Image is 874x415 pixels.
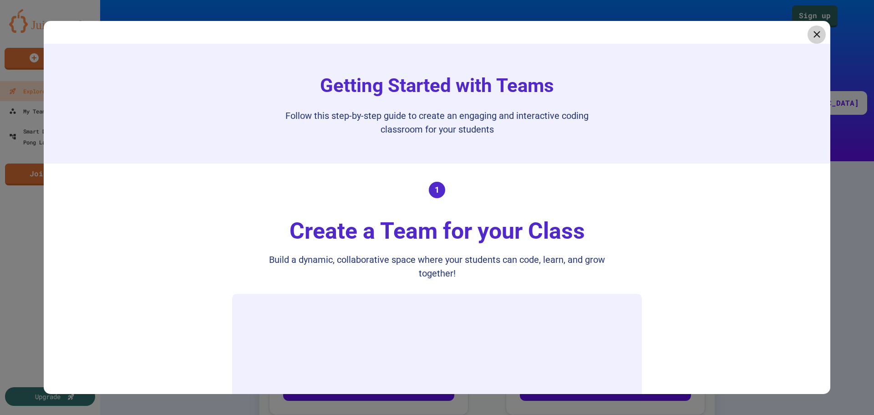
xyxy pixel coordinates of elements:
[311,71,563,100] h1: Getting Started with Teams
[280,214,594,248] div: Create a Team for your Class
[255,253,619,280] div: Build a dynamic, collaborative space where your students can code, learn, and grow together!
[255,109,619,136] p: Follow this step-by-step guide to create an engaging and interactive coding classroom for your st...
[429,182,445,198] div: 1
